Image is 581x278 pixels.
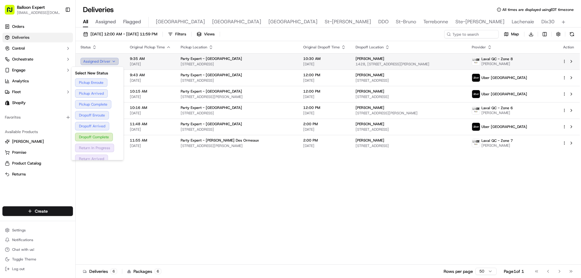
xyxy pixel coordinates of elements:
img: uber-new-logo.jpeg [472,90,480,98]
button: Notifications [2,236,73,244]
img: profile_balloonexpert_internal.png [472,139,480,147]
button: Chat with us! [2,245,73,254]
button: Settings [2,226,73,234]
div: 💻 [51,136,56,141]
img: profile_balloonexpert_internal.png [472,57,480,65]
span: Engage [12,67,25,73]
span: Balloon Expert [17,4,45,10]
span: [DATE] [303,127,346,132]
span: [STREET_ADDRESS] [181,62,294,67]
input: Type to search [444,30,499,38]
button: Dropoff Enroute [75,111,120,119]
img: 1736555255976-a54dd68f-1ca7-489b-9aae-adbdc363a1c4 [6,58,17,69]
span: Party Expert - [GEOGRAPHIC_DATA] [181,105,242,110]
img: Wisdom Oko [6,104,16,116]
div: Page 1 of 1 [504,268,524,274]
button: Returns [2,169,73,179]
img: Fotoula Anastasopoulos [6,88,16,98]
span: 11:55 AM [130,138,171,143]
span: [STREET_ADDRESS] [356,143,462,148]
button: Dropoff Complete [75,133,120,141]
span: Knowledge Base [12,135,46,141]
span: Laval QC - Zone 8 [481,57,513,61]
a: Orders [2,22,73,31]
span: Orders [12,24,24,29]
span: Uber [GEOGRAPHIC_DATA] [481,124,527,129]
span: Chat with us! [12,247,34,252]
span: [DATE] [69,110,81,115]
button: Return In Progress [75,144,120,152]
button: Pickup Arrived [75,89,120,98]
span: Assigned [95,18,116,25]
span: All times are displayed using EDT timezone [502,7,574,12]
span: [PERSON_NAME] [481,110,513,115]
button: Map [501,30,522,38]
span: Promise [12,150,26,155]
button: Start new chat [103,60,110,67]
button: Refresh [568,30,576,38]
span: [DATE] [130,78,171,83]
div: Available Products [2,127,73,137]
span: Fleet [12,89,21,95]
span: [GEOGRAPHIC_DATA] [268,18,317,25]
span: Provider [472,45,486,50]
button: [EMAIL_ADDRESS][DOMAIN_NAME] [17,10,60,15]
span: [DATE] [303,62,346,67]
span: 9:43 AM [130,73,171,77]
a: Returns [5,172,71,177]
div: 6 [110,269,117,274]
span: Pickup Location [181,45,207,50]
a: 💻API Documentation [49,133,100,144]
span: [PERSON_NAME] [356,89,384,94]
span: [GEOGRAPHIC_DATA] [212,18,261,25]
span: Party Expert - [GEOGRAPHIC_DATA] [181,122,242,126]
span: Lachenaie [512,18,534,25]
span: Party Expert - [GEOGRAPHIC_DATA] [181,89,242,94]
span: Create [35,208,48,214]
a: Powered byPylon [43,150,73,155]
a: Deliveries [2,33,73,42]
button: [PERSON_NAME] [2,137,73,146]
span: [PERSON_NAME] [356,56,384,61]
p: Welcome 👋 [6,24,110,34]
img: profile_balloonexpert_internal.png [472,106,480,114]
span: Pylon [60,150,73,155]
span: [PERSON_NAME] [356,122,384,126]
span: [PERSON_NAME] [481,143,513,148]
div: Deliveries [83,268,117,274]
button: Product Catalog [2,159,73,168]
span: [GEOGRAPHIC_DATA] [156,18,205,25]
div: We're available if you need us! [27,64,83,69]
span: [PERSON_NAME] [19,94,49,99]
span: Views [204,31,215,37]
span: [STREET_ADDRESS] [356,127,462,132]
button: Control [2,44,73,53]
span: 12:00 PM [303,89,346,94]
span: Orchestrate [12,57,33,62]
span: [DATE] [130,94,171,99]
span: Laval QC - Zone 7 [481,138,513,143]
span: [STREET_ADDRESS][PERSON_NAME] [181,143,294,148]
span: 2:00 PM [303,138,346,143]
span: Original Dropoff Time [303,45,340,50]
span: [PERSON_NAME] [481,61,513,66]
span: 11:48 AM [130,122,171,126]
img: 1736555255976-a54dd68f-1ca7-489b-9aae-adbdc363a1c4 [12,110,17,115]
span: All [83,18,88,25]
div: Past conversations [6,79,41,83]
span: DDO [378,18,389,25]
span: Uber [GEOGRAPHIC_DATA] [481,75,527,80]
span: Settings [12,228,26,233]
button: Pickup Complete [75,100,120,109]
span: 12:00 PM [303,105,346,110]
span: Toggle Theme [12,257,36,262]
span: Party Expert - [GEOGRAPHIC_DATA] [181,73,242,77]
button: Filters [165,30,189,38]
span: [PERSON_NAME] [356,105,384,110]
span: Deliveries [12,35,29,40]
span: [DATE] [130,62,171,67]
span: API Documentation [57,135,97,141]
span: Uber [GEOGRAPHIC_DATA] [481,92,527,96]
span: Control [12,46,25,51]
button: [DATE] 12:00 AM - [DATE] 11:59 PM [80,30,160,38]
